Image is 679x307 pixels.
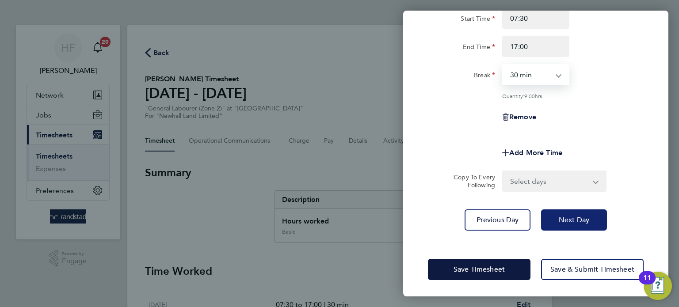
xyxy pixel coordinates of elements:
span: Add More Time [509,148,562,157]
button: Save Timesheet [428,259,530,280]
button: Save & Submit Timesheet [541,259,644,280]
span: Next Day [559,216,589,224]
label: Break [474,71,495,82]
button: Remove [502,114,536,121]
div: 11 [643,278,651,289]
div: Quantity: hrs [502,92,607,99]
button: Add More Time [502,149,562,156]
span: 9.00 [524,92,535,99]
label: Copy To Every Following [446,173,495,189]
span: Save & Submit Timesheet [550,265,634,274]
span: Remove [509,113,536,121]
span: Save Timesheet [454,265,505,274]
label: Start Time [461,15,495,25]
input: E.g. 08:00 [502,8,569,29]
span: Previous Day [477,216,519,224]
input: E.g. 18:00 [502,36,569,57]
label: End Time [463,43,495,53]
button: Open Resource Center, 11 new notifications [644,272,672,300]
button: Next Day [541,209,607,231]
button: Previous Day [465,209,530,231]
